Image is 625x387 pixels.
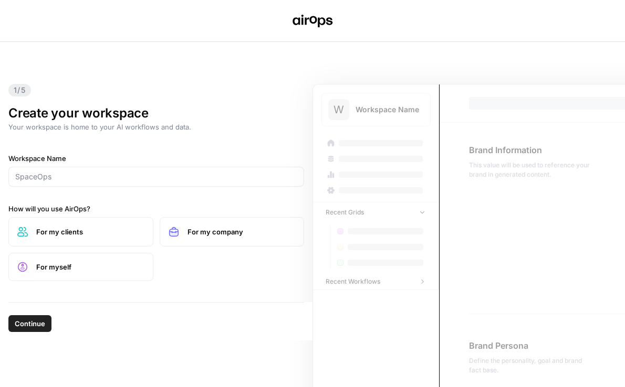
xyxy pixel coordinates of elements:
[36,227,144,237] span: For my clients
[334,102,344,117] span: W
[8,84,31,96] span: 1/5
[15,171,297,182] input: SpaceOps
[36,262,144,272] span: For myself
[15,318,45,329] span: Continue
[8,203,304,214] label: How will you use AirOps?
[8,153,304,164] label: Workspace Name
[8,315,51,332] button: Continue
[187,227,296,237] span: For my company
[8,122,304,132] p: Your workspace is home to your AI workflows and data.
[8,105,304,122] h1: Create your workspace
